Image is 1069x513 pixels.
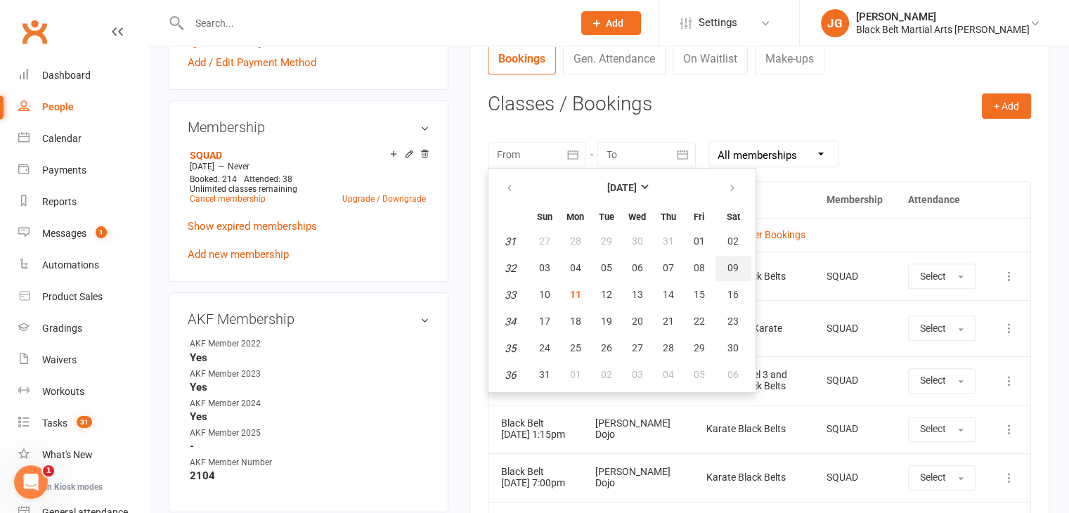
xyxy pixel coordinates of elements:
button: 19 [592,309,621,335]
a: Dashboard [18,60,148,91]
div: SQUAD [827,271,883,282]
h3: Membership [188,119,429,135]
button: 12 [592,283,621,308]
span: Never [228,162,250,171]
button: 03 [530,256,559,281]
span: Select [920,323,946,334]
a: Calendar [18,123,148,155]
a: Workouts [18,376,148,408]
span: 01 [694,235,705,247]
span: 17 [539,316,550,327]
span: 03 [539,262,550,273]
small: Sunday [537,212,552,222]
div: Messages [42,228,86,239]
span: 1 [96,226,107,238]
button: 06 [715,363,751,388]
div: Product Sales [42,291,103,302]
button: 01 [685,229,714,254]
span: 29 [694,342,705,353]
span: 14 [663,289,674,300]
button: 05 [685,363,714,388]
a: Messages 1 [18,218,148,249]
div: SQUAD [827,424,883,434]
span: 06 [632,262,643,273]
a: Product Sales [18,281,148,313]
span: 28 [663,342,674,353]
span: 31 [539,369,550,380]
div: Workouts [42,386,84,397]
span: 22 [694,316,705,327]
iframe: Intercom live chat [14,465,48,499]
strong: - [190,440,429,453]
small: Thursday [661,212,676,222]
a: Tasks 31 [18,408,148,439]
span: 18 [570,316,581,327]
button: 08 [685,256,714,281]
button: + Add [982,93,1031,119]
span: Unlimited classes remaining [190,184,297,194]
button: 31 [530,363,559,388]
div: AKF Member Number [190,456,306,469]
button: Add [581,11,641,35]
button: 20 [623,309,652,335]
span: 07 [663,262,674,273]
div: Gradings [42,323,82,334]
button: 28 [654,336,683,361]
div: — [186,161,429,172]
button: 02 [592,363,621,388]
span: 27 [539,235,550,247]
div: AKF Member 2022 [190,337,306,351]
div: SQUAD [827,472,883,483]
button: 05 [592,256,621,281]
a: Add new membership [188,248,289,261]
div: [PERSON_NAME] Dojo [595,418,681,440]
small: Saturday [727,212,740,222]
strong: Yes [190,351,429,364]
div: SQUAD [827,375,883,386]
span: 12 [601,289,612,300]
strong: [DATE] [607,182,637,193]
span: 13 [632,289,643,300]
button: 04 [561,256,590,281]
span: 08 [694,262,705,273]
button: Select [908,368,976,394]
span: Select [920,271,946,282]
span: 11 [570,289,581,300]
span: 29 [601,235,612,247]
span: 15 [694,289,705,300]
span: Select [920,423,946,434]
button: 01 [561,363,590,388]
button: 07 [654,256,683,281]
em: 32 [505,262,516,275]
button: 15 [685,283,714,308]
a: Gen. Attendance [563,42,666,74]
a: Make-ups [755,42,824,74]
button: 27 [623,336,652,361]
span: 30 [727,342,739,353]
button: 24 [530,336,559,361]
em: 36 [505,369,516,382]
button: 29 [685,336,714,361]
a: Bookings [488,42,556,74]
button: 13 [623,283,652,308]
span: 24 [539,342,550,353]
a: What's New [18,439,148,471]
span: [DATE] [190,162,214,171]
td: [DATE] 1:15pm [488,405,583,453]
span: 20 [632,316,643,327]
div: Reports [42,196,77,207]
span: Select [920,375,946,386]
span: 10 [539,289,550,300]
a: Waivers [18,344,148,376]
button: 27 [530,229,559,254]
a: Reports [18,186,148,218]
button: Select [908,417,976,442]
button: 28 [561,229,590,254]
strong: Yes [190,381,429,394]
button: Select [908,316,976,341]
div: Dashboard [42,70,91,81]
span: 21 [663,316,674,327]
button: 22 [685,309,714,335]
a: Automations [18,249,148,281]
span: 19 [601,316,612,327]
